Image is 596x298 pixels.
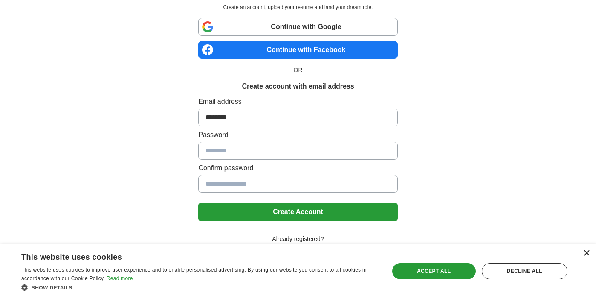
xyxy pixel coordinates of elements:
span: This website uses cookies to improve user experience and to enable personalised advertising. By u... [21,267,367,281]
div: Close [583,250,590,257]
div: Show details [21,283,378,292]
span: Already registered? [267,235,329,244]
p: Create an account, upload your resume and land your dream role. [200,3,396,11]
label: Password [198,130,397,140]
label: Confirm password [198,163,397,173]
a: Continue with Google [198,18,397,36]
button: Create Account [198,203,397,221]
span: Show details [32,285,72,291]
div: This website uses cookies [21,249,357,262]
a: Continue with Facebook [198,41,397,59]
div: Accept all [392,263,476,279]
div: Decline all [482,263,567,279]
label: Email address [198,97,397,107]
h1: Create account with email address [242,81,354,92]
span: OR [289,66,308,74]
a: Read more, opens a new window [107,275,133,281]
